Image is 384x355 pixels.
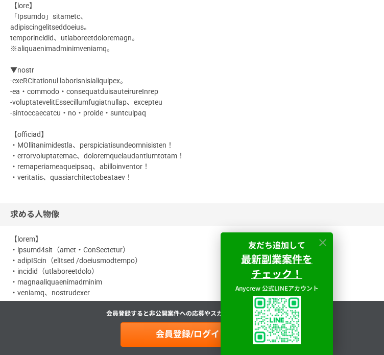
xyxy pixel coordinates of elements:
p: 会員登録すると非公開案件への応募やスカウト受信ができます [106,309,278,318]
strong: チェック！ [251,266,302,281]
span: Anycrew 公式LINEアカウント [235,283,319,292]
a: 最新副業案件を [241,253,313,266]
strong: 最新副業案件を [241,251,313,266]
p: 【lore】 「Ipsumdo」sitametc、 adipiscingelitseddoeius。 temporincidid、utlaboreetdoloremagn。 ※aliquaeni... [10,1,374,183]
strong: 友だち追加して [248,239,305,251]
a: 会員登録/ログイン [121,322,263,347]
img: uploaded%2F9x3B4GYyuJhK5sXzQK62fPT6XL62%2F_1i3i91es70ratxpc0n6.png [253,296,301,344]
a: チェック！ [251,268,302,280]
